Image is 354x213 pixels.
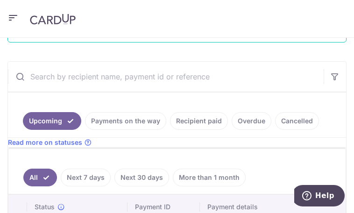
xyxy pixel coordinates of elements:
[275,112,319,130] a: Cancelled
[35,202,55,212] span: Status
[8,138,92,147] a: Read more on statuses
[85,112,166,130] a: Payments on the way
[30,14,76,25] img: CardUp
[232,112,271,130] a: Overdue
[294,185,345,208] iframe: Opens a widget where you can find more information
[173,169,246,186] a: More than 1 month
[23,112,81,130] a: Upcoming
[8,62,324,92] input: Search by recipient name, payment id or reference
[170,112,228,130] a: Recipient paid
[114,169,169,186] a: Next 30 days
[8,138,82,147] span: Read more on statuses
[61,169,111,186] a: Next 7 days
[23,169,57,186] a: All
